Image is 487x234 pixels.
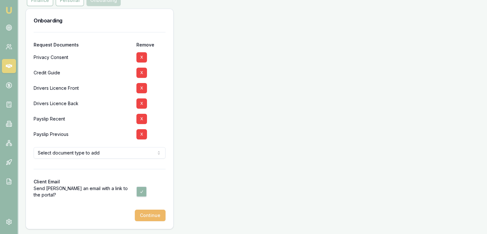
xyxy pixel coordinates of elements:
[135,210,166,221] button: Continue
[34,43,131,47] div: Request Documents
[34,65,131,80] div: Credit Guide
[34,127,131,142] div: Payslip Previous
[5,6,13,14] img: emu-icon-u.png
[34,17,166,24] h3: Onboarding
[136,129,147,139] button: X
[136,114,147,124] button: X
[34,180,166,184] div: Client Email
[136,83,147,93] button: X
[136,52,147,63] button: X
[34,185,131,198] label: Send [PERSON_NAME] an email with a link to the portal?
[136,98,147,109] button: X
[34,111,131,127] div: Payslip Recent
[136,68,147,78] button: X
[136,43,166,47] div: Remove
[34,96,131,111] div: Drivers Licence Back
[34,80,131,96] div: Drivers Licence Front
[34,50,131,65] div: Privacy Consent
